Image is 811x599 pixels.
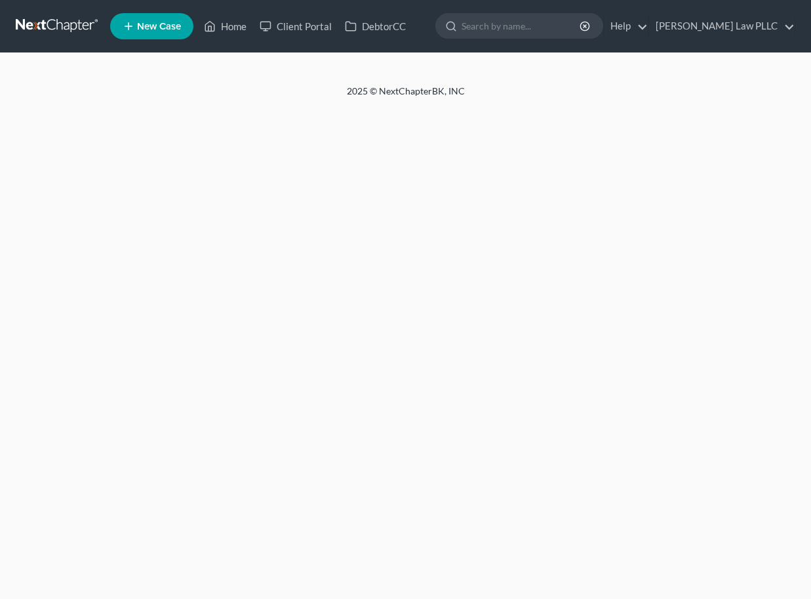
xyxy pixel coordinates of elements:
a: Home [197,14,253,38]
a: DebtorCC [338,14,412,38]
a: Help [604,14,648,38]
span: New Case [137,22,181,31]
a: [PERSON_NAME] Law PLLC [649,14,795,38]
input: Search by name... [462,14,582,38]
div: 2025 © NextChapterBK, INC [32,85,780,108]
a: Client Portal [253,14,338,38]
